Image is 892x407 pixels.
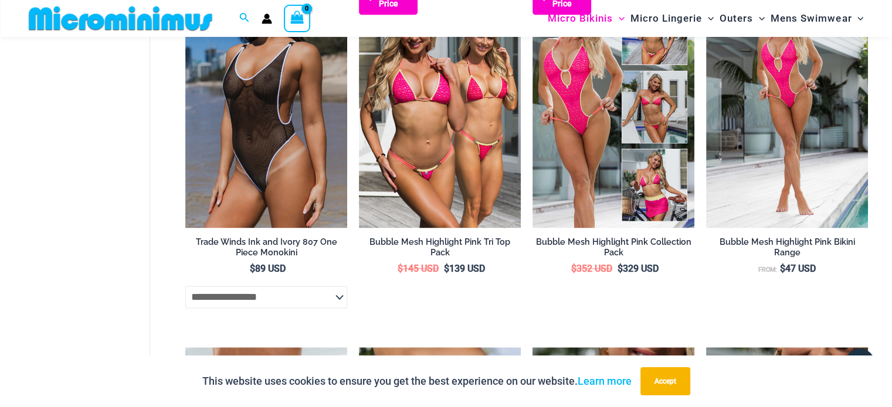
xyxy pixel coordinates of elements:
[398,263,439,274] bdi: 145 USD
[702,4,714,33] span: Menu Toggle
[618,263,623,274] span: $
[359,237,521,263] a: Bubble Mesh Highlight Pink Tri Top Pack
[398,263,403,274] span: $
[185,237,347,263] a: Trade Winds Ink and Ivory 807 One Piece Monokini
[613,4,625,33] span: Menu Toggle
[630,4,702,33] span: Micro Lingerie
[359,237,521,258] h2: Bubble Mesh Highlight Pink Tri Top Pack
[239,11,250,26] a: Search icon link
[706,237,868,258] h2: Bubble Mesh Highlight Pink Bikini Range
[578,375,632,387] a: Learn more
[444,263,485,274] bdi: 139 USD
[533,237,694,258] h2: Bubble Mesh Highlight Pink Collection Pack
[780,263,785,274] span: $
[250,263,255,274] span: $
[185,237,347,258] h2: Trade Winds Ink and Ivory 807 One Piece Monokini
[545,4,628,33] a: Micro BikinisMenu ToggleMenu Toggle
[262,13,272,24] a: Account icon link
[24,5,217,32] img: MM SHOP LOGO FLAT
[548,4,613,33] span: Micro Bikinis
[543,2,869,35] nav: Site Navigation
[780,263,816,274] bdi: 47 USD
[758,266,777,273] span: From:
[250,263,286,274] bdi: 89 USD
[202,372,632,390] p: This website uses cookies to ensure you get the best experience on our website.
[852,4,863,33] span: Menu Toggle
[533,237,694,263] a: Bubble Mesh Highlight Pink Collection Pack
[717,4,768,33] a: OutersMenu ToggleMenu Toggle
[768,4,866,33] a: Mens SwimwearMenu ToggleMenu Toggle
[571,263,576,274] span: $
[628,4,717,33] a: Micro LingerieMenu ToggleMenu Toggle
[571,263,612,274] bdi: 352 USD
[771,4,852,33] span: Mens Swimwear
[753,4,765,33] span: Menu Toggle
[618,263,659,274] bdi: 329 USD
[284,5,311,32] a: View Shopping Cart, empty
[706,237,868,263] a: Bubble Mesh Highlight Pink Bikini Range
[640,367,690,395] button: Accept
[720,4,753,33] span: Outers
[444,263,449,274] span: $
